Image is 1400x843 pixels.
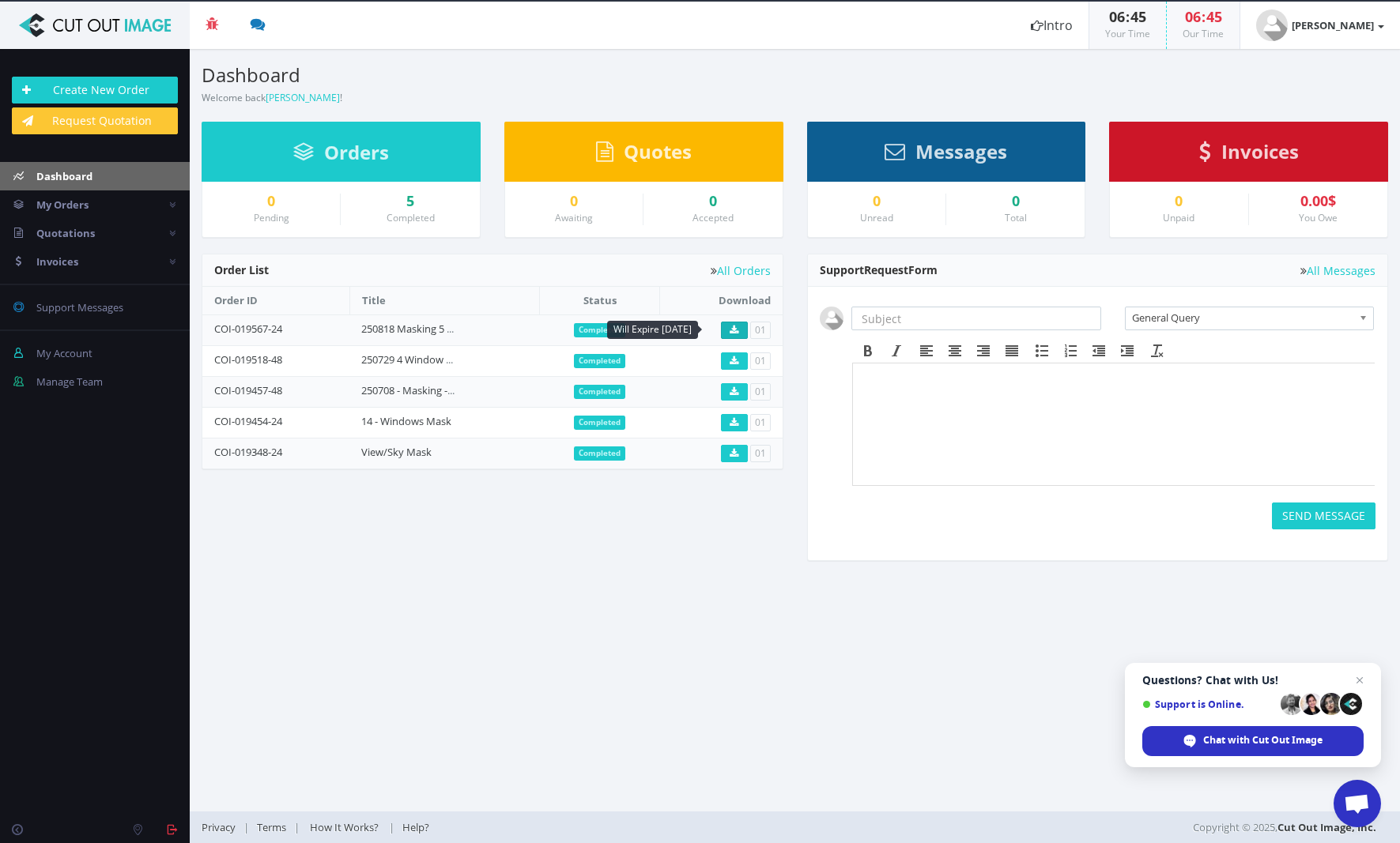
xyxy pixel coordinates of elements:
[1015,2,1089,49] a: Intro
[941,341,969,361] div: Align center
[1056,341,1085,361] div: Numbered list
[1085,341,1113,361] div: Decrease indent
[574,323,625,337] span: Completed
[300,820,389,834] a: How It Works?
[361,352,476,367] a: 250729 4 Window Masks
[1130,7,1146,26] span: 45
[860,211,893,224] small: Unread
[202,287,349,314] th: Order ID
[36,198,89,212] span: My Orders
[820,194,934,209] a: 0
[1142,698,1275,710] span: Support is Online.
[1163,211,1194,224] small: Unpaid
[36,374,103,389] span: Manage Team
[820,307,843,330] img: user_default.jpg
[1185,7,1201,26] span: 06
[882,341,911,361] div: Italic
[1206,7,1222,26] span: 45
[266,91,340,104] a: [PERSON_NAME]
[353,194,467,209] a: 5
[254,211,289,224] small: Pending
[361,383,491,397] a: 250708 - Masking - 2 images
[36,346,92,360] span: My Account
[692,211,734,224] small: Accepted
[1292,18,1374,32] strong: [PERSON_NAME]
[607,321,698,339] div: Will Expire [DATE]
[12,107,178,134] a: Request Quotation
[1261,194,1375,209] div: 0.00$
[202,820,243,834] a: Privacy
[864,262,908,277] span: Request
[12,13,178,37] img: Cut Out Image
[12,77,178,103] a: Create New Order
[1240,2,1400,49] a: [PERSON_NAME]
[214,352,282,367] a: COI-019518-48
[660,287,783,314] th: Download
[36,169,92,183] span: Dashboard
[214,262,269,277] span: Order List
[853,363,1375,485] iframe: Rich Text Area. Press ALT-F9 for menu. Press ALT-F10 for toolbar. Press ALT-0 for help
[202,65,783,85] h3: Dashboard
[820,262,938,277] span: Support Form
[36,226,95,240] span: Quotations
[1028,341,1056,361] div: Bullet list
[310,820,379,834] span: How It Works?
[324,139,389,165] span: Orders
[574,354,625,368] span: Completed
[915,138,1007,164] span: Messages
[249,820,294,834] a: Terms
[655,194,770,209] a: 0
[711,265,771,277] a: All Orders
[851,307,1102,330] input: Subject
[596,148,692,162] a: Quotes
[1142,674,1364,687] span: Questions? Chat with Us!
[1201,7,1206,26] span: :
[387,211,435,224] small: Completed
[555,211,593,224] small: Awaiting
[202,91,342,104] small: Welcome back !
[1105,27,1150,40] small: Your Time
[214,414,282,428] a: COI-019454-24
[1122,194,1236,209] a: 0
[998,341,1026,361] div: Justify
[854,341,882,361] div: Bold
[1125,7,1130,26] span: :
[1113,341,1142,361] div: Increase indent
[1183,27,1224,40] small: Our Time
[574,385,625,399] span: Completed
[361,322,481,336] a: 250818 Masking 5 Images
[214,194,328,209] a: 0
[361,445,432,459] a: View/Sky Mask
[36,254,78,269] span: Invoices
[293,149,389,163] a: Orders
[36,300,123,314] span: Support Messages
[517,194,631,209] a: 0
[1142,726,1364,756] span: Chat with Cut Out Image
[1199,148,1299,162] a: Invoices
[1132,307,1353,328] span: General Query
[1221,138,1299,164] span: Invoices
[1256,9,1288,41] img: user_default.jpg
[574,446,625,461] span: Completed
[885,148,1007,162] a: Messages
[1203,733,1323,747] span: Chat with Cut Out Image
[214,322,282,336] a: COI-019567-24
[214,383,282,397] a: COI-019457-48
[912,341,941,361] div: Align left
[1193,819,1376,835] span: Copyright © 2025,
[349,287,540,314] th: Title
[1299,211,1338,224] small: You Owe
[1277,820,1376,834] a: Cut Out Image, Inc.
[1005,211,1027,224] small: Total
[969,341,998,361] div: Align right
[958,194,1073,209] div: 0
[394,820,437,834] a: Help?
[1334,780,1381,827] a: Open chat
[1143,341,1172,361] div: Clear formatting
